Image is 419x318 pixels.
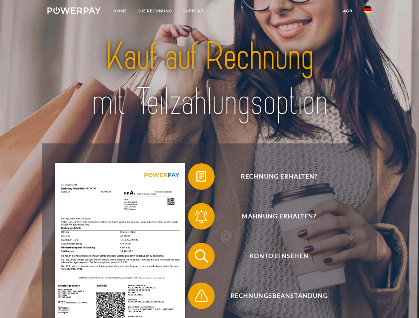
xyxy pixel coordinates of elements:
button: Rechnung erhalten? [188,163,361,190]
img: qb_search.svg [193,248,210,264]
span: Rechnungsbeanstandung [198,283,360,309]
button: Konto einsehen [188,243,361,269]
img: title-powerpay_de.svg [63,32,356,127]
img: qb_bell.svg [193,208,210,225]
img: logo-powerpay-white.svg [47,7,101,14]
img: de [364,6,372,14]
a: SUPPORT [178,5,209,17]
a: DIE RECHNUNG [133,5,178,17]
span: Rechnung erhalten? [198,163,360,190]
img: qb_bill.svg [193,168,210,185]
button: Mahnung erhalten? [188,203,361,230]
a: agb [337,5,358,17]
img: qb_warning.svg [193,288,210,304]
span: Mahnung erhalten? [198,203,360,230]
a: Home [108,5,133,17]
span: Konto einsehen [198,243,360,269]
button: Rechnungsbeanstandung [188,283,361,309]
